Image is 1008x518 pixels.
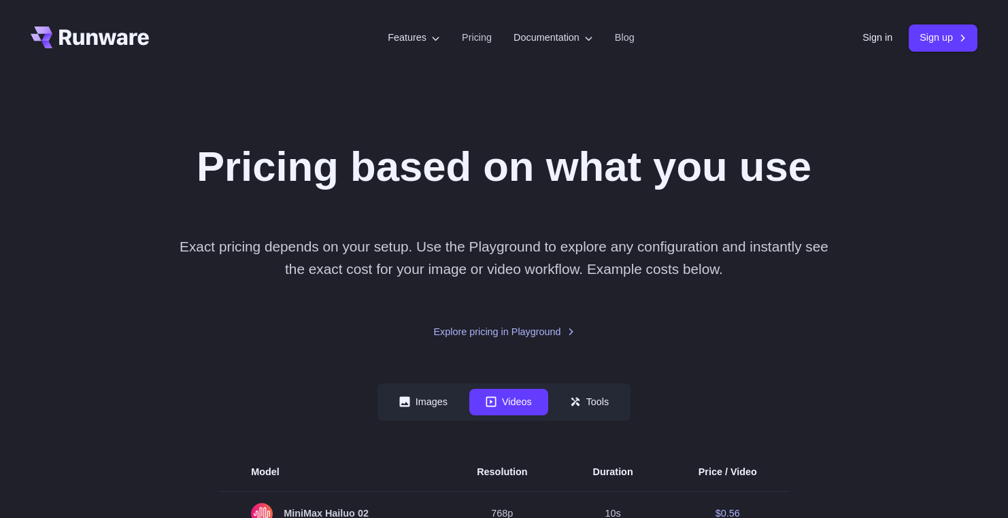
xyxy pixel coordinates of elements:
th: Price / Video [666,453,790,491]
a: Blog [615,30,635,46]
h1: Pricing based on what you use [197,141,811,192]
button: Images [383,389,464,415]
a: Sign in [862,30,892,46]
a: Pricing [462,30,492,46]
a: Go to / [31,27,149,48]
button: Videos [469,389,548,415]
p: Exact pricing depends on your setup. Use the Playground to explore any configuration and instantl... [173,235,835,281]
a: Sign up [909,24,977,51]
a: Explore pricing in Playground [433,324,574,340]
label: Features [388,30,440,46]
label: Documentation [514,30,593,46]
th: Resolution [444,453,560,491]
th: Model [218,453,444,491]
button: Tools [554,389,626,415]
th: Duration [560,453,666,491]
